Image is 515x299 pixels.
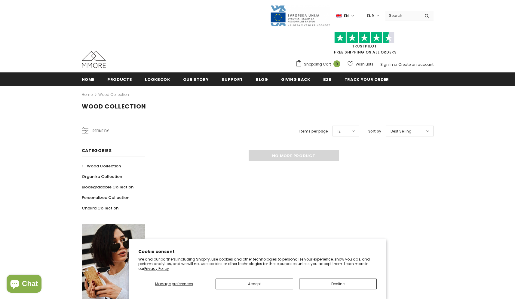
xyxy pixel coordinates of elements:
[82,148,112,154] span: Categories
[82,203,118,213] a: Chakra Collection
[82,182,133,192] a: Biodegradable Collection
[281,77,310,82] span: Giving back
[337,128,341,134] span: 12
[394,62,397,67] span: or
[299,128,328,134] label: Items per page
[82,192,129,203] a: Personalized Collection
[356,61,373,67] span: Wish Lists
[222,77,243,82] span: support
[98,92,129,97] a: Wood Collection
[345,77,389,82] span: Track your order
[391,128,412,134] span: Best Selling
[345,72,389,86] a: Track your order
[82,205,118,211] span: Chakra Collection
[138,249,377,255] h2: Cookie consent
[82,77,95,82] span: Home
[155,281,193,286] span: Manage preferences
[344,13,349,19] span: en
[82,102,146,111] span: Wood Collection
[323,77,332,82] span: B2B
[93,128,109,134] span: Refine by
[385,11,420,20] input: Search Site
[144,266,169,271] a: Privacy Policy
[380,62,393,67] a: Sign In
[296,35,434,55] span: FREE SHIPPING ON ALL ORDERS
[183,72,209,86] a: Our Story
[183,77,209,82] span: Our Story
[222,72,243,86] a: support
[270,5,330,27] img: Javni Razpis
[87,163,121,169] span: Wood Collection
[82,72,95,86] a: Home
[304,61,331,67] span: Shopping Cart
[398,62,434,67] a: Create an account
[82,171,122,182] a: Organika Collection
[256,77,268,82] span: Blog
[334,32,394,44] img: Trust Pilot Stars
[352,44,377,49] a: Trustpilot
[82,161,121,171] a: Wood Collection
[216,279,293,289] button: Accept
[299,279,377,289] button: Decline
[82,51,106,68] img: MMORE Cases
[145,72,170,86] a: Lookbook
[5,275,43,294] inbox-online-store-chat: Shopify online store chat
[138,279,210,289] button: Manage preferences
[368,128,381,134] label: Sort by
[333,60,340,67] span: 0
[296,60,343,69] a: Shopping Cart 0
[82,184,133,190] span: Biodegradable Collection
[281,72,310,86] a: Giving back
[107,72,132,86] a: Products
[107,77,132,82] span: Products
[82,174,122,179] span: Organika Collection
[323,72,332,86] a: B2B
[367,13,374,19] span: EUR
[270,13,330,18] a: Javni Razpis
[336,13,342,18] img: i-lang-1.png
[82,91,93,98] a: Home
[82,195,129,200] span: Personalized Collection
[138,257,377,271] p: We and our partners, including Shopify, use cookies and other technologies to personalize your ex...
[256,72,268,86] a: Blog
[145,77,170,82] span: Lookbook
[348,59,373,69] a: Wish Lists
